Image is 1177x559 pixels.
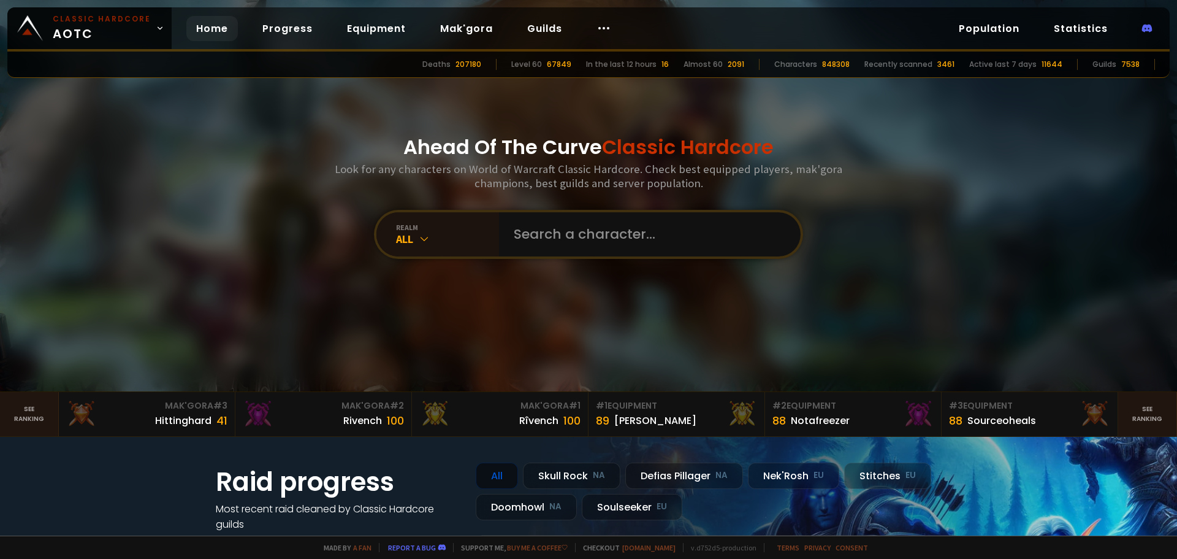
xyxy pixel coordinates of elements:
[396,223,499,232] div: realm
[186,16,238,41] a: Home
[1092,59,1116,70] div: Guilds
[213,399,227,412] span: # 3
[216,463,461,501] h1: Raid progress
[7,7,172,49] a: Classic HardcoreAOTC
[969,59,1037,70] div: Active last 7 days
[1044,16,1118,41] a: Statistics
[836,543,868,552] a: Consent
[1121,59,1140,70] div: 7538
[235,392,412,436] a: Mak'Gora#2Rivench100
[822,59,850,70] div: 848308
[387,412,404,429] div: 100
[216,412,227,429] div: 41
[155,413,211,428] div: Hittinghard
[403,133,774,162] h1: Ahead Of The Curve
[337,16,416,41] a: Equipment
[625,463,743,489] div: Defias Pillager
[765,392,942,436] a: #2Equipment88Notafreezer
[772,399,787,412] span: # 2
[905,469,916,482] small: EU
[455,59,481,70] div: 207180
[588,392,765,436] a: #1Equipment89[PERSON_NAME]
[586,59,657,70] div: In the last 12 hours
[476,494,577,520] div: Doomhowl
[216,533,295,547] a: See all progress
[949,399,963,412] span: # 3
[353,543,371,552] a: a fan
[661,59,669,70] div: 16
[967,413,1036,428] div: Sourceoheals
[396,232,499,246] div: All
[949,16,1029,41] a: Population
[622,543,676,552] a: [DOMAIN_NAME]
[748,463,839,489] div: Nek'Rosh
[343,413,382,428] div: Rivench
[243,399,404,412] div: Mak'Gora
[774,59,817,70] div: Characters
[772,399,934,412] div: Equipment
[777,543,799,552] a: Terms
[937,59,954,70] div: 3461
[253,16,322,41] a: Progress
[602,133,774,161] span: Classic Hardcore
[684,59,723,70] div: Almost 60
[412,392,588,436] a: Mak'Gora#1Rîvench100
[547,59,571,70] div: 67849
[844,463,931,489] div: Stitches
[813,469,824,482] small: EU
[330,162,847,190] h3: Look for any characters on World of Warcraft Classic Hardcore. Check best equipped players, mak'g...
[593,469,605,482] small: NA
[390,399,404,412] span: # 2
[511,59,542,70] div: Level 60
[517,16,572,41] a: Guilds
[216,501,461,532] h4: Most recent raid cleaned by Classic Hardcore guilds
[549,501,562,513] small: NA
[772,412,786,429] div: 88
[683,543,756,552] span: v. d752d5 - production
[596,399,608,412] span: # 1
[53,13,151,25] small: Classic Hardcore
[596,412,609,429] div: 89
[59,392,235,436] a: Mak'Gora#3Hittinghard41
[864,59,932,70] div: Recently scanned
[614,413,696,428] div: [PERSON_NAME]
[1118,392,1177,436] a: Seeranking
[519,413,558,428] div: Rîvench
[506,212,786,256] input: Search a character...
[476,463,518,489] div: All
[575,543,676,552] span: Checkout
[563,412,581,429] div: 100
[582,494,682,520] div: Soulseeker
[791,413,850,428] div: Notafreezer
[728,59,744,70] div: 2091
[949,399,1110,412] div: Equipment
[419,399,581,412] div: Mak'Gora
[942,392,1118,436] a: #3Equipment88Sourceoheals
[949,412,962,429] div: 88
[657,501,667,513] small: EU
[569,399,581,412] span: # 1
[430,16,503,41] a: Mak'gora
[66,399,227,412] div: Mak'Gora
[316,543,371,552] span: Made by
[388,543,436,552] a: Report a bug
[523,463,620,489] div: Skull Rock
[53,13,151,43] span: AOTC
[715,469,728,482] small: NA
[1042,59,1062,70] div: 11644
[507,543,568,552] a: Buy me a coffee
[453,543,568,552] span: Support me,
[422,59,451,70] div: Deaths
[804,543,831,552] a: Privacy
[596,399,757,412] div: Equipment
